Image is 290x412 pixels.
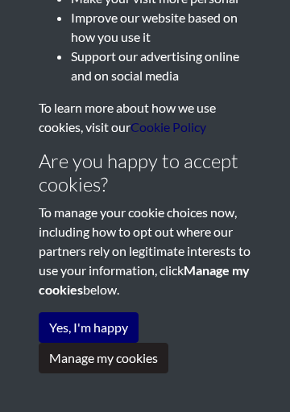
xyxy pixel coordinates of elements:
[39,98,251,137] p: To learn more about how we use cookies, visit our
[39,343,168,373] button: Manage my cookies
[39,312,139,343] button: Yes, I'm happy
[39,150,251,196] h4: Are you happy to accept cookies?
[71,47,251,85] li: Support our advertising online and on social media
[71,8,251,47] li: Improve our website based on how you use it
[130,119,206,134] a: learn more about cookies
[39,203,251,299] p: To manage your cookie choices now, including how to opt out where our partners rely on legitimate...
